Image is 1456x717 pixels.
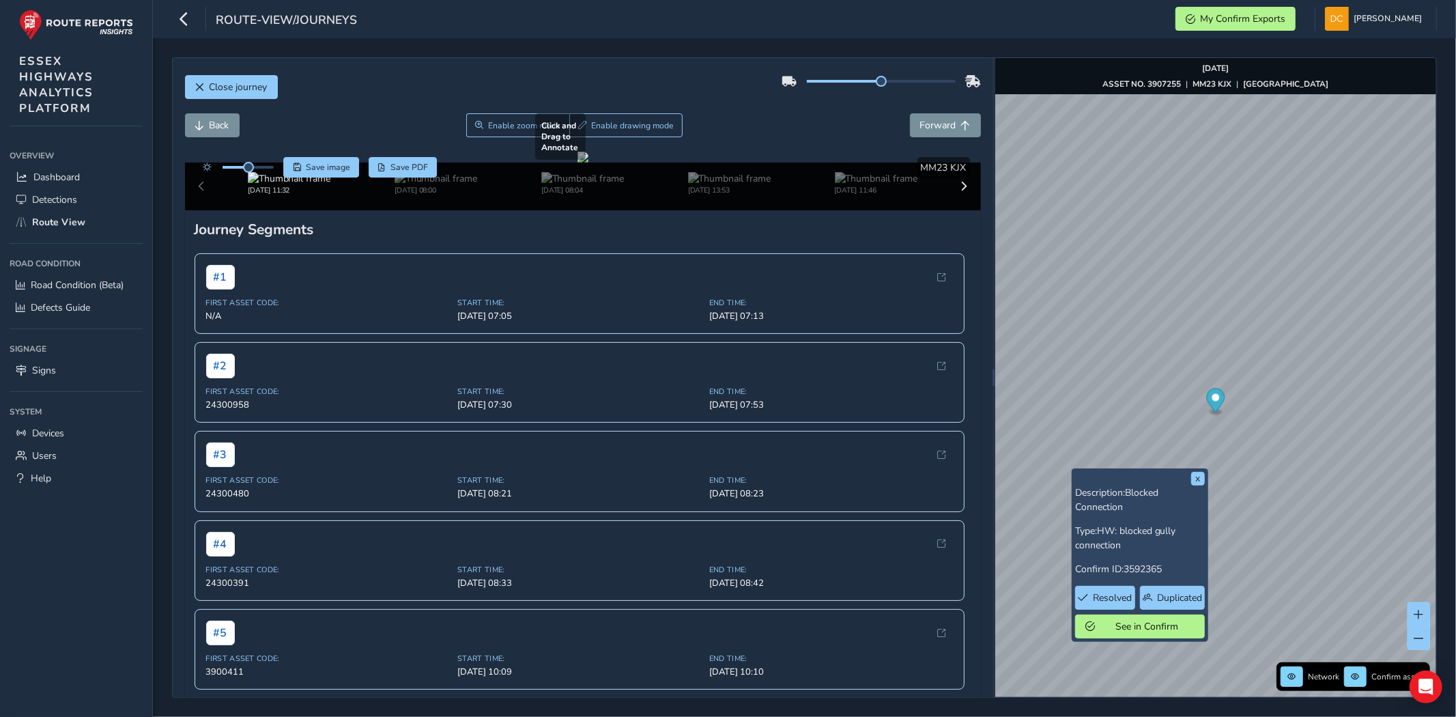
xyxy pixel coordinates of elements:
span: See in Confirm [1100,620,1195,633]
span: Devices [32,427,64,440]
span: HW: blocked gully connection [1075,524,1176,552]
a: Route View [10,211,143,234]
span: Forward [920,119,956,132]
span: # 2 [206,354,235,378]
span: Confirm assets [1371,671,1426,682]
button: [PERSON_NAME] [1325,7,1427,31]
span: N/A [206,310,450,322]
button: Close journey [185,75,278,99]
span: [DATE] 07:13 [709,310,953,322]
span: End Time: [709,298,953,308]
a: Users [10,445,143,467]
span: Resolved [1094,591,1132,604]
span: First Asset Code: [206,653,450,664]
img: Thumbnail frame [688,172,771,185]
a: Devices [10,422,143,445]
span: Start Time: [457,653,701,664]
strong: [DATE] [1203,63,1229,74]
a: Road Condition (Beta) [10,274,143,296]
a: Detections [10,188,143,211]
span: [DATE] 10:09 [457,666,701,678]
div: System [10,402,143,422]
p: Description: [1075,486,1205,514]
span: [DATE] 08:42 [709,577,953,589]
span: First Asset Code: [206,475,450,486]
span: Help [31,472,51,485]
strong: ASSET NO. 3907255 [1103,79,1182,89]
div: Signage [10,339,143,359]
span: # 1 [206,265,235,290]
span: ESSEX HIGHWAYS ANALYTICS PLATFORM [19,53,94,116]
button: PDF [369,157,438,178]
a: Help [10,467,143,490]
strong: [GEOGRAPHIC_DATA] [1244,79,1329,89]
span: # 5 [206,621,235,645]
button: Save [283,157,359,178]
img: Thumbnail frame [248,172,331,185]
button: My Confirm Exports [1175,7,1296,31]
span: [DATE] 08:33 [457,577,701,589]
img: Thumbnail frame [835,172,918,185]
div: Map marker [1207,389,1225,417]
button: Forward [910,113,981,137]
img: rr logo [19,10,133,40]
div: Open Intercom Messenger [1410,671,1442,703]
button: Zoom [466,113,569,137]
span: [DATE] 07:05 [457,310,701,322]
div: Journey Segments [195,220,971,239]
button: x [1191,472,1205,486]
span: Detections [32,193,77,206]
span: Road Condition (Beta) [31,279,124,292]
span: Duplicated [1157,591,1202,604]
span: Start Time: [457,565,701,575]
div: [DATE] 08:04 [541,185,625,195]
div: [DATE] 13:53 [688,185,771,195]
span: Signs [32,364,56,377]
span: Start Time: [457,475,701,486]
span: End Time: [709,386,953,397]
span: [DATE] 08:21 [457,488,701,500]
button: See in Confirm [1075,615,1205,638]
span: Blocked Connection [1075,486,1158,514]
a: Defects Guide [10,296,143,319]
img: Thumbnail frame [541,172,625,185]
div: [DATE] 11:32 [248,185,331,195]
span: End Time: [709,653,953,664]
span: Back [210,119,229,132]
span: My Confirm Exports [1200,12,1285,25]
p: Type: [1075,524,1205,552]
span: MM23 KJX [921,161,967,174]
span: Network [1308,671,1339,682]
div: [DATE] 11:46 [835,185,918,195]
strong: MM23 KJX [1193,79,1232,89]
a: Dashboard [10,166,143,188]
span: End Time: [709,475,953,486]
span: 3900411 [206,666,450,678]
a: Signs [10,359,143,382]
span: [DATE] 08:23 [709,488,953,500]
span: Save image [306,162,350,173]
button: Duplicated [1140,586,1204,610]
span: 24300391 [206,577,450,589]
span: First Asset Code: [206,386,450,397]
span: 24300958 [206,399,450,411]
span: [DATE] 07:30 [457,399,701,411]
div: Road Condition [10,253,143,274]
button: Resolved [1075,586,1136,610]
span: 3592365 [1124,563,1162,576]
p: Confirm ID: [1075,562,1205,576]
span: route-view/journeys [216,12,357,31]
span: End Time: [709,565,953,575]
div: | | [1103,79,1329,89]
span: # 3 [206,442,235,467]
span: [DATE] 10:10 [709,666,953,678]
img: Thumbnail frame [395,172,478,185]
button: Draw [569,113,683,137]
span: Start Time: [457,386,701,397]
span: Enable drawing mode [591,120,674,131]
span: Users [32,449,57,462]
div: Overview [10,145,143,166]
button: Back [185,113,240,137]
span: Defects Guide [31,301,90,314]
span: Enable zoom mode [488,120,560,131]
